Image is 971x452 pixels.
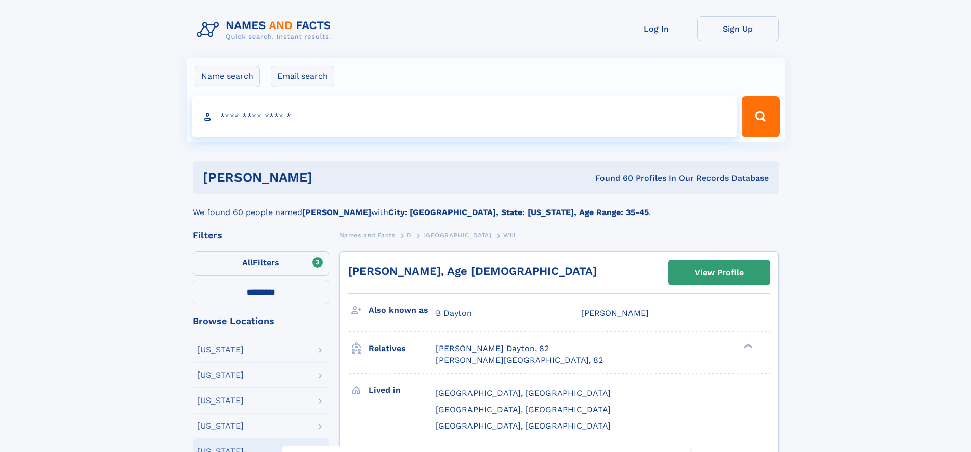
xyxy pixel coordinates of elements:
[741,343,753,350] div: ❯
[193,194,779,219] div: We found 60 people named with .
[302,207,371,217] b: [PERSON_NAME]
[348,264,597,277] a: [PERSON_NAME], Age [DEMOGRAPHIC_DATA]
[669,260,770,285] a: View Profile
[197,371,244,379] div: [US_STATE]
[616,16,697,41] a: Log In
[581,308,649,318] span: [PERSON_NAME]
[697,16,779,41] a: Sign Up
[193,231,329,240] div: Filters
[436,343,549,354] a: [PERSON_NAME] Dayton, 82
[407,229,412,242] a: D
[423,229,491,242] a: [GEOGRAPHIC_DATA]
[436,405,611,414] span: [GEOGRAPHIC_DATA], [GEOGRAPHIC_DATA]
[369,302,436,319] h3: Also known as
[242,258,253,268] span: All
[369,340,436,357] h3: Relatives
[695,261,744,284] div: View Profile
[195,66,260,87] label: Name search
[193,251,329,276] label: Filters
[423,232,491,239] span: [GEOGRAPHIC_DATA]
[436,308,472,318] span: B Dayton
[407,232,412,239] span: D
[192,96,738,137] input: search input
[454,173,769,184] div: Found 60 Profiles In Our Records Database
[197,422,244,430] div: [US_STATE]
[436,355,603,366] a: [PERSON_NAME][GEOGRAPHIC_DATA], 82
[193,16,339,44] img: Logo Names and Facts
[436,388,611,398] span: [GEOGRAPHIC_DATA], [GEOGRAPHIC_DATA]
[388,207,649,217] b: City: [GEOGRAPHIC_DATA], State: [US_STATE], Age Range: 35-45
[271,66,334,87] label: Email search
[742,96,779,137] button: Search Button
[436,421,611,431] span: [GEOGRAPHIC_DATA], [GEOGRAPHIC_DATA]
[369,382,436,399] h3: Lived in
[339,229,396,242] a: Names and Facts
[193,316,329,326] div: Browse Locations
[503,232,516,239] span: Will
[203,171,454,184] h1: [PERSON_NAME]
[197,345,244,354] div: [US_STATE]
[197,396,244,405] div: [US_STATE]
